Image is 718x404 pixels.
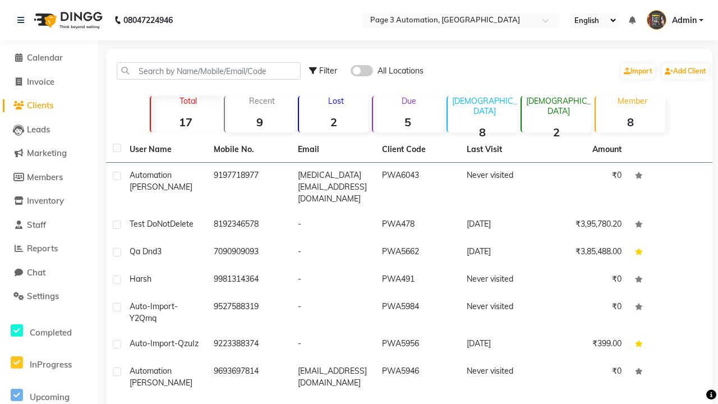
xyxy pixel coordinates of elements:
[452,96,517,116] p: [DEMOGRAPHIC_DATA]
[375,267,459,294] td: PWA491
[319,66,337,76] span: Filter
[225,115,294,129] strong: 9
[375,331,459,359] td: PWA5956
[375,163,459,212] td: PWA6043
[460,294,544,331] td: Never visited
[3,242,95,255] a: Reports
[303,96,369,106] p: Lost
[291,163,375,212] td: [MEDICAL_DATA][EMAIL_ADDRESS][DOMAIN_NAME]
[375,359,459,396] td: PWA5946
[375,239,459,267] td: PWA5662
[130,274,151,284] span: Harsh
[207,212,291,239] td: 8192346578
[27,219,46,230] span: Staff
[130,338,199,348] span: Auto-Import-QzuIz
[460,212,544,239] td: [DATE]
[130,170,192,192] span: Automation [PERSON_NAME]
[375,96,443,106] p: Due
[460,331,544,359] td: [DATE]
[27,172,63,182] span: Members
[27,243,58,254] span: Reports
[30,392,70,402] span: Upcoming
[544,359,628,396] td: ₹0
[117,62,301,80] input: Search by Name/Mobile/Email/Code
[3,99,95,112] a: Clients
[130,219,194,229] span: Test DoNotDelete
[291,212,375,239] td: -
[600,96,665,106] p: Member
[544,294,628,331] td: ₹0
[378,65,424,77] span: All Locations
[460,359,544,396] td: Never visited
[30,359,72,370] span: InProgress
[3,267,95,279] a: Chat
[3,171,95,184] a: Members
[151,115,220,129] strong: 17
[27,267,45,278] span: Chat
[522,125,591,139] strong: 2
[27,195,64,206] span: Inventory
[291,239,375,267] td: -
[460,267,544,294] td: Never visited
[375,294,459,331] td: PWA5984
[621,63,655,79] a: Import
[27,291,59,301] span: Settings
[3,290,95,303] a: Settings
[373,115,443,129] strong: 5
[3,219,95,232] a: Staff
[207,267,291,294] td: 9981314364
[27,100,53,111] span: Clients
[27,148,67,158] span: Marketing
[207,137,291,163] th: Mobile No.
[460,137,544,163] th: Last Visit
[30,327,72,338] span: Completed
[207,239,291,267] td: 7090909093
[291,137,375,163] th: Email
[291,359,375,396] td: [EMAIL_ADDRESS][DOMAIN_NAME]
[29,4,105,36] img: logo
[123,4,173,36] b: 08047224946
[3,123,95,136] a: Leads
[448,125,517,139] strong: 8
[460,163,544,212] td: Never visited
[3,195,95,208] a: Inventory
[544,239,628,267] td: ₹3,85,488.00
[526,96,591,116] p: [DEMOGRAPHIC_DATA]
[130,301,178,323] span: Auto-Import-Y2Qmq
[3,76,95,89] a: Invoice
[123,137,207,163] th: User Name
[207,359,291,396] td: 9693697814
[3,52,95,65] a: Calendar
[130,246,162,256] span: Qa Dnd3
[130,366,192,388] span: Automation [PERSON_NAME]
[291,267,375,294] td: -
[155,96,220,106] p: Total
[207,331,291,359] td: 9223388374
[27,76,54,87] span: Invoice
[662,63,709,79] a: Add Client
[544,267,628,294] td: ₹0
[375,137,459,163] th: Client Code
[291,294,375,331] td: -
[27,124,50,135] span: Leads
[544,212,628,239] td: ₹3,95,780.20
[291,331,375,359] td: -
[207,294,291,331] td: 9527588319
[460,239,544,267] td: [DATE]
[586,137,628,162] th: Amount
[596,115,665,129] strong: 8
[207,163,291,212] td: 9197718977
[299,115,369,129] strong: 2
[3,147,95,160] a: Marketing
[544,331,628,359] td: ₹399.00
[375,212,459,239] td: PWA478
[544,163,628,212] td: ₹0
[27,52,63,63] span: Calendar
[229,96,294,106] p: Recent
